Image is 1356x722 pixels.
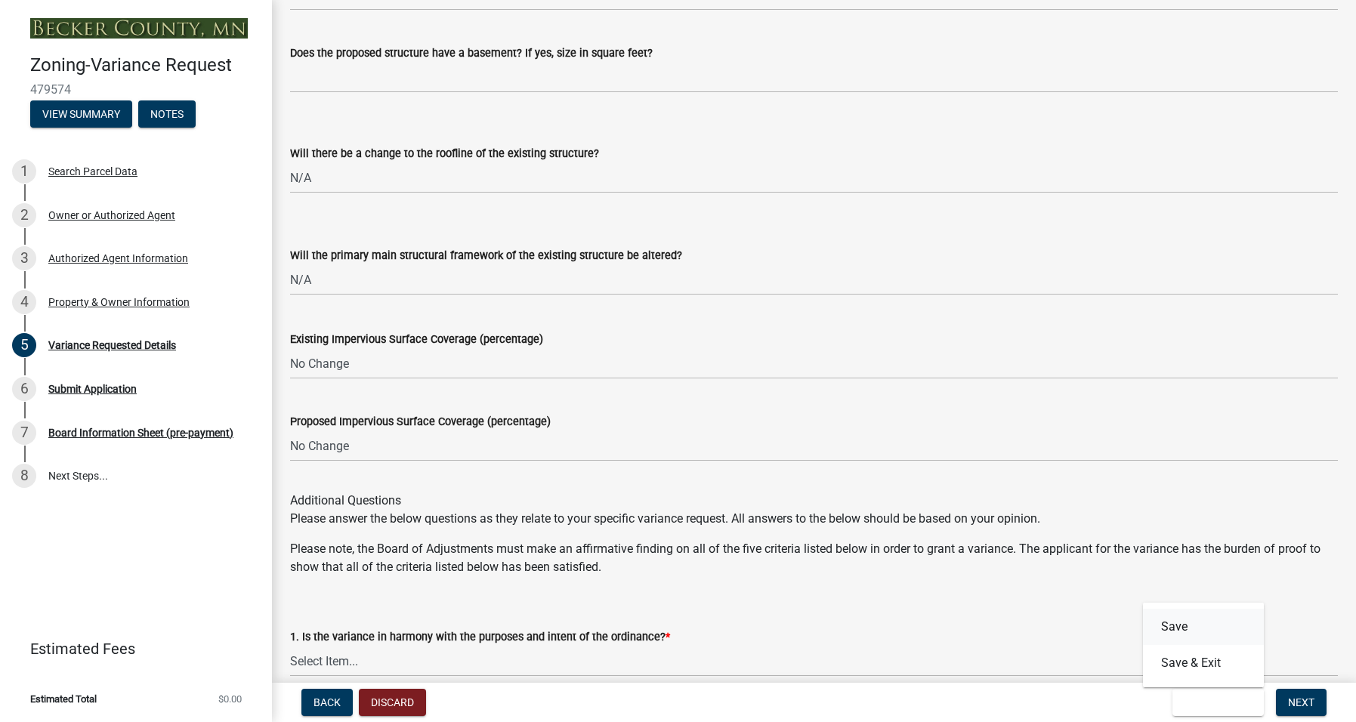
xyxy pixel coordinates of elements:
img: Becker County, Minnesota [30,18,248,39]
div: 4 [12,290,36,314]
button: Save [1143,609,1264,645]
div: Board Information Sheet (pre-payment) [48,427,233,438]
div: Property & Owner Information [48,297,190,307]
div: 8 [12,464,36,488]
label: Proposed Impervious Surface Coverage (percentage) [290,417,551,427]
span: Save & Exit [1185,696,1243,708]
label: Does the proposed structure have a basement? If yes, size in square feet? [290,48,653,59]
div: 5 [12,333,36,357]
label: Will the primary main structural framework of the existing structure be altered? [290,251,682,261]
div: Authorized Agent Information [48,253,188,264]
button: Discard [359,689,426,716]
div: Submit Application [48,384,137,394]
p: Please note, the Board of Adjustments must make an affirmative finding on all of the five criteri... [290,540,1338,576]
div: 3 [12,246,36,270]
button: View Summary [30,100,132,128]
button: Back [301,689,353,716]
label: 1. Is the variance in harmony with the purposes and intent of the ordinance? [290,632,670,643]
span: Back [314,696,341,708]
div: 7 [12,421,36,445]
div: 6 [12,377,36,401]
button: Next [1276,689,1327,716]
button: Notes [138,100,196,128]
wm-modal-confirm: Notes [138,109,196,121]
wm-modal-confirm: Summary [30,109,132,121]
div: 2 [12,203,36,227]
a: Estimated Fees [12,634,248,664]
span: Next [1288,696,1314,708]
div: Variance Requested Details [48,340,176,350]
div: 1 [12,159,36,184]
button: Save & Exit [1172,689,1264,716]
button: Save & Exit [1143,645,1264,681]
div: Save & Exit [1143,603,1264,687]
label: Will there be a change to the roofline of the existing structure? [290,149,599,159]
div: Search Parcel Data [48,166,137,177]
span: $0.00 [218,694,242,704]
p: Please answer the below questions as they relate to your specific variance request. All answers t... [290,510,1338,528]
span: Estimated Total [30,694,97,704]
label: Existing Impervious Surface Coverage (percentage) [290,335,543,345]
div: Additional Questions [290,492,1338,510]
h4: Zoning-Variance Request [30,54,260,76]
span: 479574 [30,82,242,97]
div: Owner or Authorized Agent [48,210,175,221]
